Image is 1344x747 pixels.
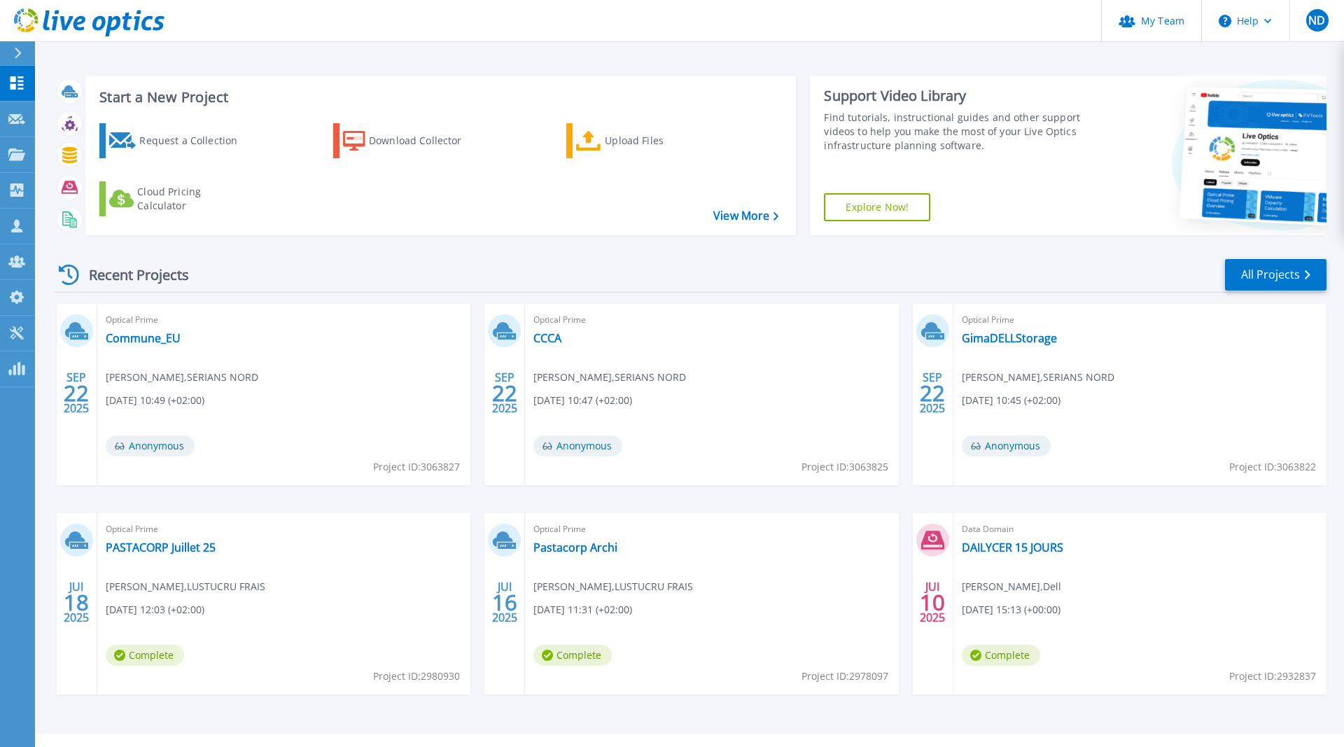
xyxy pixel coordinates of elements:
[106,522,462,537] span: Optical Prime
[106,645,184,666] span: Complete
[566,123,722,158] a: Upload Files
[137,185,249,213] div: Cloud Pricing Calculator
[533,312,890,328] span: Optical Prime
[1308,15,1325,26] span: ND
[106,540,216,554] a: PASTACORP Juillet 25
[106,312,462,328] span: Optical Prime
[962,393,1060,408] span: [DATE] 10:45 (+02:00)
[962,370,1114,385] span: [PERSON_NAME] , SERIANS NORD
[824,193,930,221] a: Explore Now!
[919,577,946,628] div: JUI 2025
[919,368,946,419] div: SEP 2025
[962,435,1051,456] span: Anonymous
[106,370,258,385] span: [PERSON_NAME] , SERIANS NORD
[533,645,612,666] span: Complete
[1229,459,1316,475] span: Project ID: 3063822
[106,579,265,594] span: [PERSON_NAME] , LUSTUCRU FRAIS
[533,331,561,345] a: CCCA
[605,127,717,155] div: Upload Files
[99,90,778,105] h3: Start a New Project
[99,181,255,216] a: Cloud Pricing Calculator
[106,331,181,345] a: Commune_EU
[801,459,888,475] span: Project ID: 3063825
[373,459,460,475] span: Project ID: 3063827
[533,522,890,537] span: Optical Prime
[962,579,1061,594] span: [PERSON_NAME] , Dell
[491,577,518,628] div: JUI 2025
[920,387,945,399] span: 22
[962,540,1063,554] a: DAILYCER 15 JOURS
[801,669,888,684] span: Project ID: 2978097
[533,393,632,408] span: [DATE] 10:47 (+02:00)
[962,645,1040,666] span: Complete
[533,602,632,617] span: [DATE] 11:31 (+02:00)
[373,669,460,684] span: Project ID: 2980930
[63,368,90,419] div: SEP 2025
[64,387,89,399] span: 22
[106,393,204,408] span: [DATE] 10:49 (+02:00)
[824,87,1087,105] div: Support Video Library
[106,435,195,456] span: Anonymous
[533,435,622,456] span: Anonymous
[369,127,481,155] div: Download Collector
[1225,259,1326,291] a: All Projects
[333,123,489,158] a: Download Collector
[63,577,90,628] div: JUI 2025
[962,331,1057,345] a: GimaDELLStorage
[491,368,518,419] div: SEP 2025
[106,602,204,617] span: [DATE] 12:03 (+02:00)
[962,522,1318,537] span: Data Domain
[533,579,693,594] span: [PERSON_NAME] , LUSTUCRU FRAIS
[139,127,251,155] div: Request a Collection
[64,596,89,608] span: 18
[1229,669,1316,684] span: Project ID: 2932837
[824,111,1087,153] div: Find tutorials, instructional guides and other support videos to help you make the most of your L...
[533,540,617,554] a: Pastacorp Archi
[99,123,255,158] a: Request a Collection
[533,370,686,385] span: [PERSON_NAME] , SERIANS NORD
[962,312,1318,328] span: Optical Prime
[713,209,778,223] a: View More
[492,387,517,399] span: 22
[54,258,208,292] div: Recent Projects
[920,596,945,608] span: 10
[492,596,517,608] span: 16
[962,602,1060,617] span: [DATE] 15:13 (+00:00)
